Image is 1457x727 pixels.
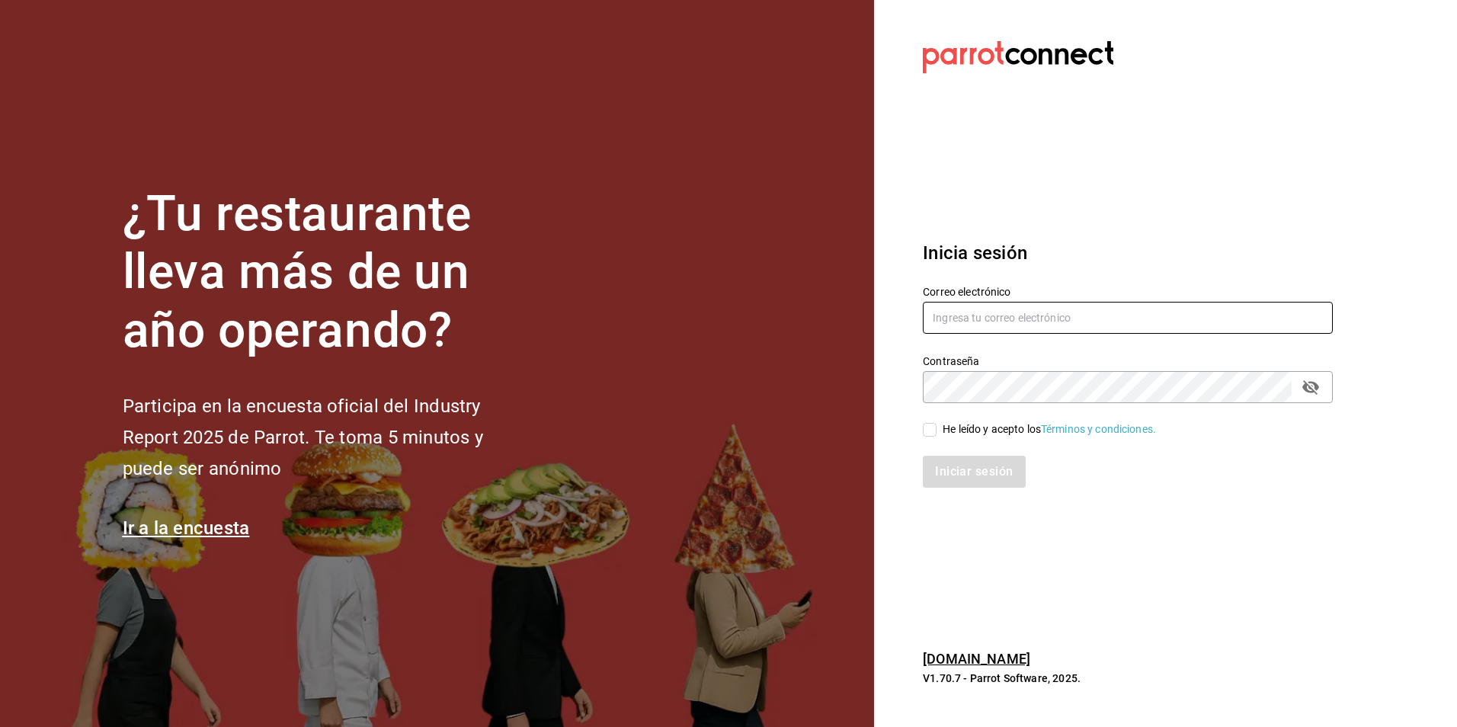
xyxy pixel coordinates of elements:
[923,355,1333,366] label: Contraseña
[923,286,1333,296] label: Correo electrónico
[923,302,1333,334] input: Ingresa tu correo electrónico
[1298,374,1324,400] button: passwordField
[1041,423,1156,435] a: Términos y condiciones.
[923,239,1333,267] h3: Inicia sesión
[123,517,250,539] a: Ir a la encuesta
[943,421,1156,437] div: He leído y acepto los
[123,185,534,360] h1: ¿Tu restaurante lleva más de un año operando?
[123,391,534,484] h2: Participa en la encuesta oficial del Industry Report 2025 de Parrot. Te toma 5 minutos y puede se...
[923,651,1030,667] a: [DOMAIN_NAME]
[923,671,1333,686] p: V1.70.7 - Parrot Software, 2025.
